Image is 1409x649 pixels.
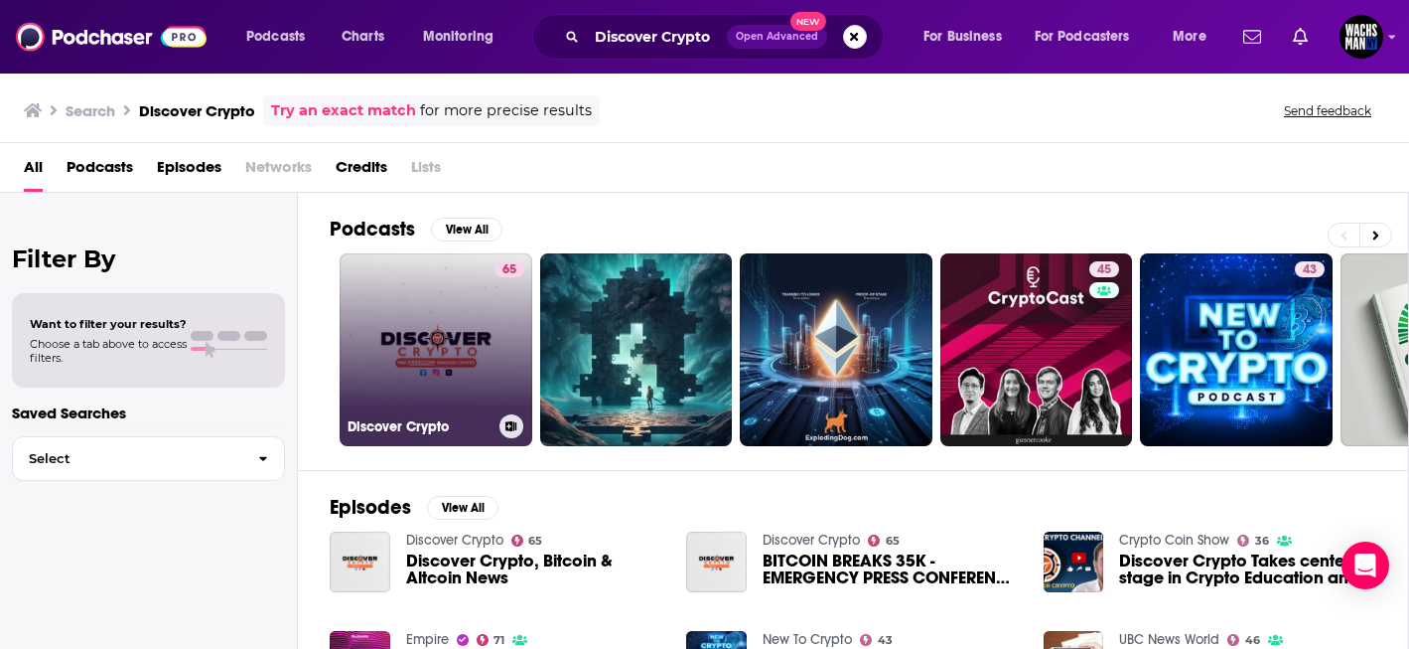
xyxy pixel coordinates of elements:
span: 36 [1255,537,1269,546]
span: For Podcasters [1035,23,1130,51]
button: open menu [910,21,1027,53]
button: open menu [1022,21,1159,53]
button: View All [427,496,498,520]
a: New To Crypto [763,631,852,648]
a: PodcastsView All [330,217,502,242]
span: 71 [493,636,504,645]
span: Open Advanced [736,32,818,42]
span: Logged in as WachsmanNY [1339,15,1383,59]
button: Open AdvancedNew [727,25,827,49]
span: For Business [923,23,1002,51]
a: 71 [477,634,505,646]
img: Podchaser - Follow, Share and Rate Podcasts [16,18,207,56]
a: 65 [868,535,900,547]
div: Search podcasts, credits, & more... [551,14,903,60]
a: BITCOIN BREAKS 35K - EMERGENCY PRESS CONFERENCE - Discover Crypto [763,553,1020,586]
input: Search podcasts, credits, & more... [587,21,727,53]
button: Show profile menu [1339,15,1383,59]
h3: Discover Crypto [348,418,492,435]
a: 65Discover Crypto [340,253,532,446]
button: View All [431,218,502,242]
h2: Filter By [12,244,285,273]
a: Discover Crypto, Bitcoin & Altcoin News [406,553,663,586]
span: 65 [502,260,516,280]
span: Charts [342,23,384,51]
a: Crypto Coin Show [1119,532,1229,549]
span: 65 [886,537,900,546]
span: Monitoring [423,23,493,51]
a: Credits [336,151,387,192]
button: open menu [1159,21,1231,53]
span: Lists [411,151,441,192]
img: BITCOIN BREAKS 35K - EMERGENCY PRESS CONFERENCE - Discover Crypto [686,532,747,592]
a: Try an exact match [271,99,416,122]
img: Discover Crypto Takes center stage in Crypto Education and News | Blockchain Interviews [1044,532,1104,592]
a: Show notifications dropdown [1285,20,1316,54]
span: More [1173,23,1206,51]
span: New [790,12,826,31]
a: Empire [406,631,449,648]
a: 43 [1140,253,1333,446]
button: Select [12,436,285,481]
button: Send feedback [1278,102,1377,119]
a: 65 [494,261,524,277]
span: 45 [1097,260,1111,280]
span: 46 [1245,636,1260,645]
span: Networks [245,151,312,192]
a: Show notifications dropdown [1235,20,1269,54]
a: 46 [1227,634,1260,646]
span: Choose a tab above to access filters. [30,337,187,365]
a: Discover Crypto Takes center stage in Crypto Education and News | Blockchain Interviews [1119,553,1376,586]
span: Podcasts [246,23,305,51]
span: 43 [1303,260,1317,280]
a: Discover Crypto [763,532,860,549]
a: 65 [511,535,543,547]
a: 45 [1089,261,1119,277]
button: open menu [232,21,331,53]
a: All [24,151,43,192]
img: User Profile [1339,15,1383,59]
span: Select [13,452,242,465]
a: Charts [329,21,396,53]
a: EpisodesView All [330,495,498,520]
a: Episodes [157,151,221,192]
span: Want to filter your results? [30,317,187,331]
a: 43 [860,634,893,646]
a: UBC News World [1119,631,1219,648]
img: Discover Crypto, Bitcoin & Altcoin News [330,532,390,592]
a: 36 [1237,535,1269,547]
a: Podcasts [67,151,133,192]
div: Open Intercom Messenger [1341,542,1389,589]
h2: Episodes [330,495,411,520]
h2: Podcasts [330,217,415,242]
button: open menu [409,21,519,53]
span: for more precise results [420,99,592,122]
h3: Search [66,101,115,120]
span: 65 [528,537,542,546]
span: 43 [878,636,893,645]
a: Discover Crypto [406,532,503,549]
h3: Discover Crypto [139,101,255,120]
a: 43 [1295,261,1325,277]
a: 45 [940,253,1133,446]
p: Saved Searches [12,404,285,422]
